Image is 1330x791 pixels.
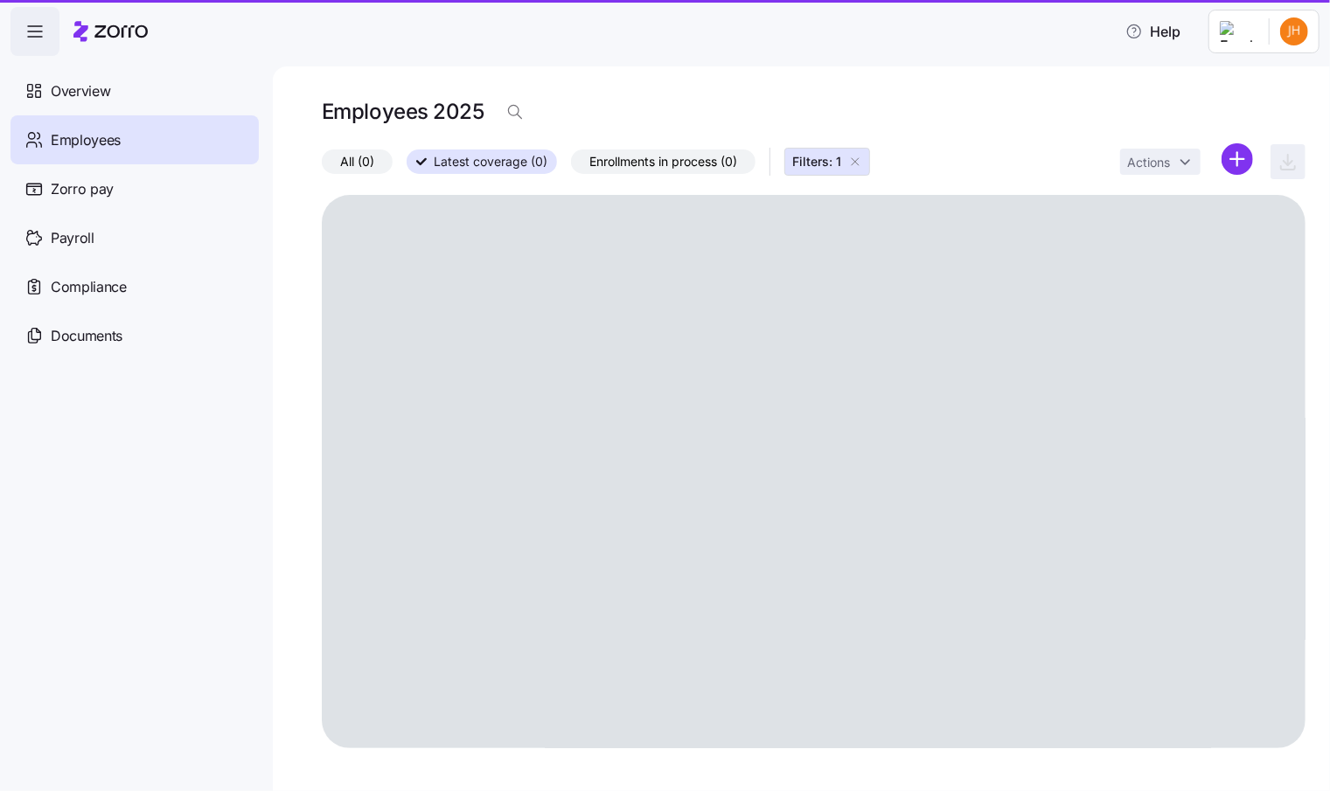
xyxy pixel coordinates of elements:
[784,148,870,176] button: Filters: 1
[1280,17,1308,45] img: ce272918e4e19d881d629216a37b5f0b
[51,276,127,298] span: Compliance
[1127,156,1170,169] span: Actions
[51,325,122,347] span: Documents
[10,66,259,115] a: Overview
[10,115,259,164] a: Employees
[340,150,374,173] span: All (0)
[10,262,259,311] a: Compliance
[10,213,259,262] a: Payroll
[1120,149,1201,175] button: Actions
[589,150,737,173] span: Enrollments in process (0)
[434,150,547,173] span: Latest coverage (0)
[10,164,259,213] a: Zorro pay
[10,311,259,360] a: Documents
[1222,143,1253,175] svg: add icon
[792,153,841,170] span: Filters: 1
[51,227,94,249] span: Payroll
[51,129,121,151] span: Employees
[1220,21,1255,42] img: Employer logo
[1125,21,1180,42] span: Help
[51,178,114,200] span: Zorro pay
[322,98,484,125] h1: Employees 2025
[51,80,110,102] span: Overview
[1111,14,1194,49] button: Help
